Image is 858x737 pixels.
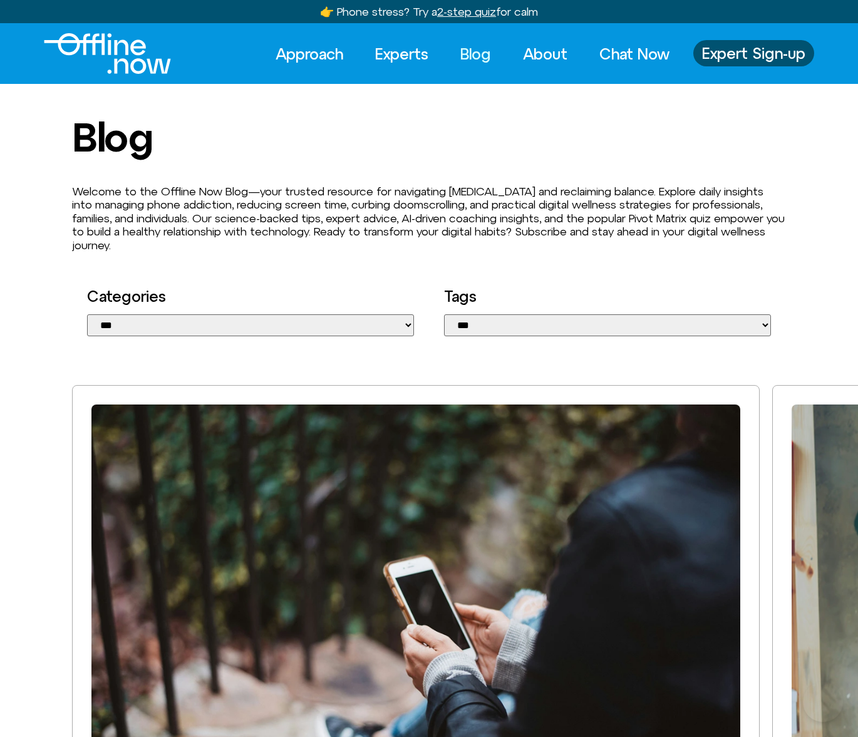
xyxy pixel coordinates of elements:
[444,288,771,304] h3: Tags
[512,40,579,68] a: About
[437,5,496,18] u: 2-step quiz
[320,5,538,18] a: 👉 Phone stress? Try a2-step quizfor calm
[364,40,440,68] a: Experts
[264,40,354,68] a: Approach
[87,288,414,304] h3: Categories
[702,45,805,61] span: Expert Sign-up
[588,40,681,68] a: Chat Now
[693,40,814,66] a: Expert Sign-up
[44,33,150,74] div: Logo
[72,115,786,159] h1: Blog
[72,185,785,252] span: Welcome to the Offline Now Blog—your trusted resource for navigating [MEDICAL_DATA] and reclaimin...
[44,33,171,74] img: offline.now
[264,40,681,68] nav: Menu
[803,682,843,722] iframe: Botpress
[449,40,502,68] a: Blog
